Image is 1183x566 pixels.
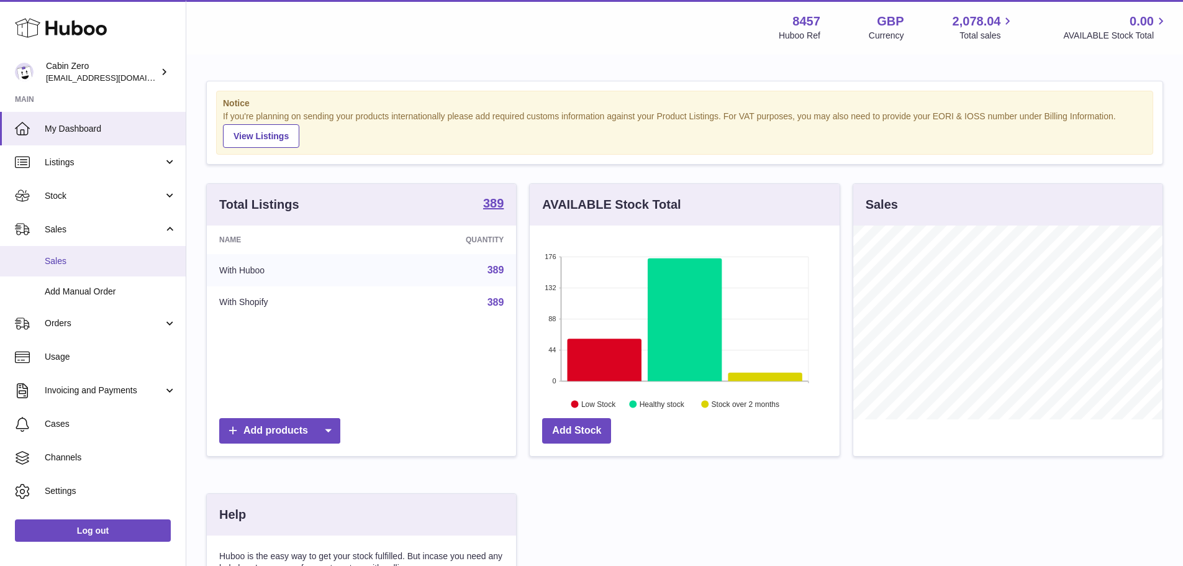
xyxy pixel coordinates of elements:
[45,351,176,363] span: Usage
[542,196,681,213] h3: AVAILABLE Stock Total
[581,399,616,408] text: Low Stock
[223,111,1146,148] div: If you're planning on sending your products internationally please add required customs informati...
[46,60,158,84] div: Cabin Zero
[1130,13,1154,30] span: 0.00
[45,286,176,298] span: Add Manual Order
[483,197,504,212] a: 389
[45,190,163,202] span: Stock
[45,485,176,497] span: Settings
[953,13,1001,30] span: 2,078.04
[1063,13,1168,42] a: 0.00 AVAILABLE Stock Total
[487,265,504,275] a: 389
[542,418,611,444] a: Add Stock
[959,30,1015,42] span: Total sales
[374,226,517,254] th: Quantity
[45,317,163,329] span: Orders
[549,315,556,322] text: 88
[792,13,820,30] strong: 8457
[953,13,1015,42] a: 2,078.04 Total sales
[219,196,299,213] h3: Total Listings
[866,196,898,213] h3: Sales
[779,30,820,42] div: Huboo Ref
[15,63,34,81] img: internalAdmin-8457@internal.huboo.com
[45,123,176,135] span: My Dashboard
[219,506,246,523] h3: Help
[869,30,904,42] div: Currency
[545,253,556,260] text: 176
[45,418,176,430] span: Cases
[207,286,374,319] td: With Shopify
[15,519,171,542] a: Log out
[45,224,163,235] span: Sales
[712,399,779,408] text: Stock over 2 months
[1063,30,1168,42] span: AVAILABLE Stock Total
[207,226,374,254] th: Name
[553,377,556,385] text: 0
[46,73,183,83] span: [EMAIL_ADDRESS][DOMAIN_NAME]
[549,346,556,354] text: 44
[207,254,374,286] td: With Huboo
[545,284,556,291] text: 132
[877,13,904,30] strong: GBP
[483,197,504,209] strong: 389
[219,418,340,444] a: Add products
[640,399,685,408] text: Healthy stock
[487,297,504,308] a: 389
[45,385,163,396] span: Invoicing and Payments
[45,255,176,267] span: Sales
[223,124,299,148] a: View Listings
[45,452,176,463] span: Channels
[45,157,163,168] span: Listings
[223,98,1146,109] strong: Notice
